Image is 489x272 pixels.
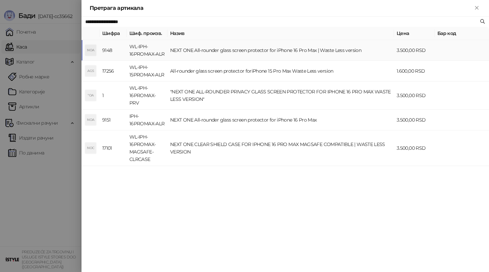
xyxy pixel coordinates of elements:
[167,81,394,110] td: "NEXT ONE ALL-ROUNDER PRIVACY GLASS SCREEN PROTECTOR FOR IPHONE 16 PRO MAX WASTE LESS VERSION"
[127,61,167,81] td: WL-IPH-15PROMAX-ALR
[127,110,167,130] td: IPH-16PROMAX-ALR
[394,61,435,81] td: 1.600,00 RSD
[167,130,394,166] td: NEXT ONE CLEAR SHIELD CASE FOR IPHONE 16 PRO MAX MAGSAFE COMPATIBLE | WASTE LESS VERSION
[127,40,167,61] td: WL-IPH-16PROMAX-ALR
[85,66,96,76] div: AGS
[99,130,127,166] td: 17101
[99,61,127,81] td: 17256
[167,40,394,61] td: NEXT ONE All-rounder glass screen protector for iPhone 16 Pro Max | Waste Less version
[85,143,96,153] div: NOC
[90,4,473,12] div: Претрага артикала
[394,110,435,130] td: 3.500,00 RSD
[127,27,167,40] th: Шиф. произв.
[127,81,167,110] td: WL-IPH-16PROMAX-PRV
[394,27,435,40] th: Цена
[167,110,394,130] td: NEXT ONE All-rounder glass screen protector for iPhone 16 Pro Max
[85,45,96,56] div: NOA
[99,40,127,61] td: 9148
[99,27,127,40] th: Шифра
[167,61,394,81] td: All-rounder glass screen protector foriPhone 15 Pro Max Waste Less version
[85,114,96,125] div: NOA
[99,81,127,110] td: 1
[473,4,481,12] button: Close
[99,110,127,130] td: 9151
[167,27,394,40] th: Назив
[394,40,435,61] td: 3.500,00 RSD
[435,27,489,40] th: Бар код
[85,90,96,101] div: "OA
[394,81,435,110] td: 3.500,00 RSD
[394,130,435,166] td: 3.500,00 RSD
[127,130,167,166] td: WL-IPH-16PROMAX-MAGSAFE-CLRCASE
